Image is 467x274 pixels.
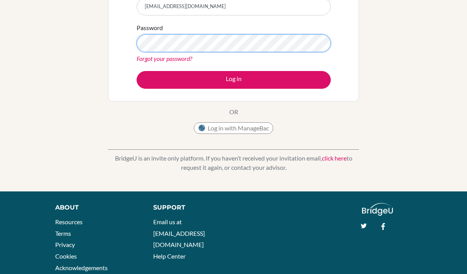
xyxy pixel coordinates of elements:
p: OR [229,107,238,117]
label: Password [137,23,163,32]
div: About [55,203,135,212]
a: Cookies [55,252,77,260]
a: Email us at [EMAIL_ADDRESS][DOMAIN_NAME] [153,218,205,248]
a: click here [322,154,347,162]
a: Resources [55,218,83,225]
button: Log in with ManageBac [194,122,273,134]
div: Support [153,203,226,212]
a: Forgot your password? [137,55,192,62]
a: Acknowledgements [55,264,108,271]
p: BridgeU is an invite only platform. If you haven’t received your invitation email, to request it ... [108,154,359,172]
a: Privacy [55,241,75,248]
a: Help Center [153,252,186,260]
button: Log in [137,71,331,89]
a: Terms [55,230,71,237]
img: logo_white@2x-f4f0deed5e89b7ecb1c2cc34c3e3d731f90f0f143d5ea2071677605dd97b5244.png [362,203,393,216]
